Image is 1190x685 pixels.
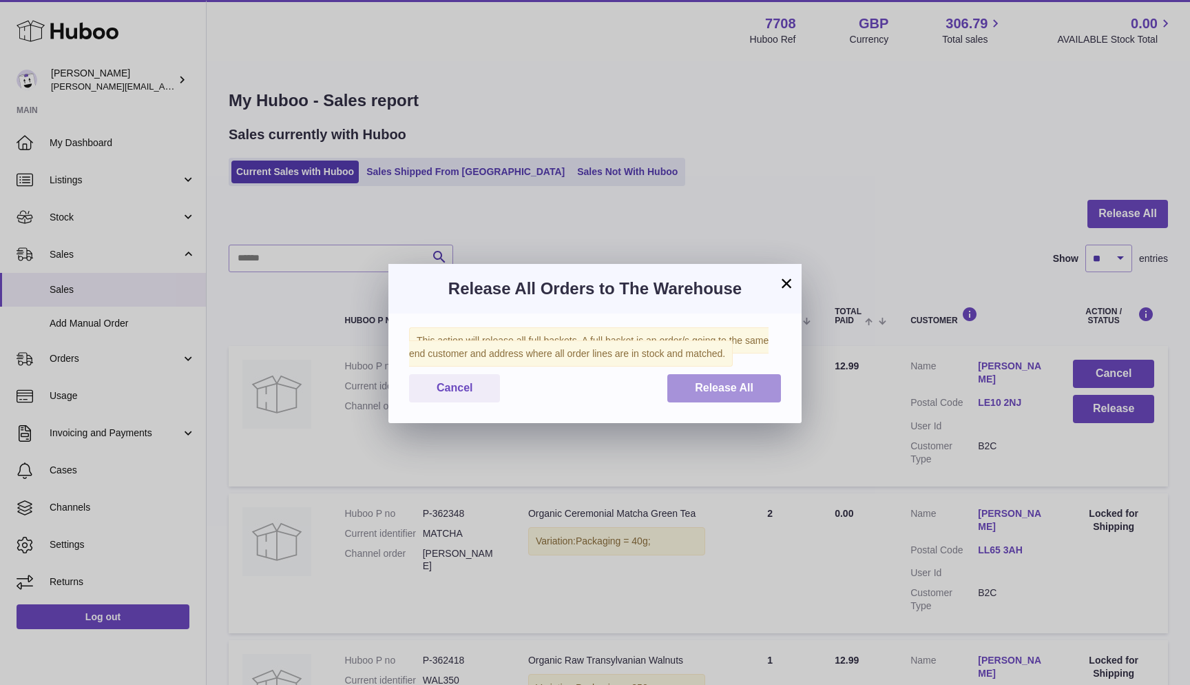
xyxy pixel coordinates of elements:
span: This action will release all full baskets. A full basket is an order/s going to the same end cust... [409,327,769,367]
span: Release All [695,382,753,393]
span: Cancel [437,382,472,393]
button: × [778,275,795,292]
button: Release All [667,374,781,402]
h3: Release All Orders to The Warehouse [409,278,781,300]
button: Cancel [409,374,500,402]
